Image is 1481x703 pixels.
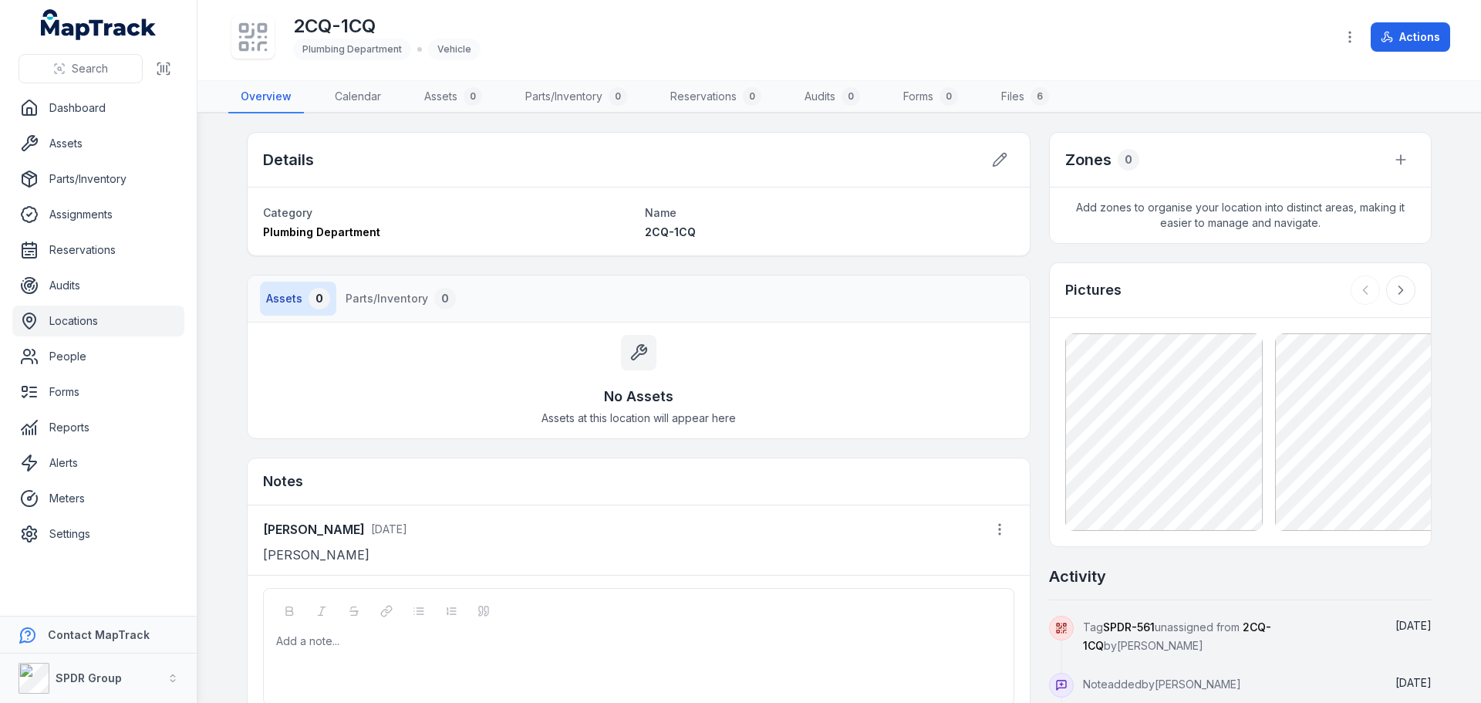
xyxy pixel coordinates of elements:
[12,412,184,443] a: Reports
[428,39,481,60] div: Vehicle
[12,199,184,230] a: Assignments
[513,81,639,113] a: Parts/Inventory0
[464,87,482,106] div: 0
[1103,620,1155,634] span: SPDR-561
[1083,678,1241,691] span: Note added by [PERSON_NAME]
[891,81,970,113] a: Forms0
[743,87,761,106] div: 0
[1065,149,1112,171] h2: Zones
[645,225,696,238] span: 2CQ-1CQ
[322,81,393,113] a: Calendar
[260,282,336,316] button: Assets0
[1065,279,1122,301] h3: Pictures
[609,87,627,106] div: 0
[339,282,462,316] button: Parts/Inventory0
[12,270,184,301] a: Audits
[1395,676,1432,689] span: [DATE]
[940,87,958,106] div: 0
[12,306,184,336] a: Locations
[1118,149,1139,171] div: 0
[309,288,330,309] div: 0
[12,519,184,549] a: Settings
[263,225,380,238] span: Plumbing Department
[72,61,108,76] span: Search
[1031,87,1049,106] div: 6
[48,628,150,641] strong: Contact MapTrack
[12,235,184,265] a: Reservations
[645,206,676,219] span: Name
[12,164,184,194] a: Parts/Inventory
[371,522,407,536] time: 10/09/2025, 6:16:20 am
[412,81,494,113] a: Assets0
[12,128,184,159] a: Assets
[842,87,860,106] div: 0
[228,81,304,113] a: Overview
[12,341,184,372] a: People
[12,448,184,478] a: Alerts
[293,14,481,39] h1: 2CQ-1CQ
[792,81,872,113] a: Audits0
[541,411,736,426] span: Assets at this location will appear here
[12,377,184,407] a: Forms
[371,522,407,536] span: [DATE]
[12,93,184,123] a: Dashboard
[19,54,143,83] button: Search
[1395,619,1432,632] span: [DATE]
[263,149,314,171] h2: Details
[302,43,402,55] span: Plumbing Department
[604,386,673,407] h3: No Assets
[1050,188,1431,243] span: Add zones to organise your location into distinct areas, making it easier to manage and navigate.
[434,288,456,309] div: 0
[263,206,312,219] span: Category
[1395,619,1432,632] time: 06/10/2025, 1:23:32 pm
[56,671,122,684] strong: SPDR Group
[1395,676,1432,689] time: 10/09/2025, 6:16:20 am
[263,544,1014,566] p: [PERSON_NAME]
[989,81,1061,113] a: Files6
[1083,620,1271,652] span: Tag unassigned from by [PERSON_NAME]
[1049,566,1106,587] h2: Activity
[658,81,774,113] a: Reservations0
[12,483,184,514] a: Meters
[1371,22,1450,52] button: Actions
[263,471,303,492] h3: Notes
[41,9,157,40] a: MapTrack
[263,520,365,539] strong: [PERSON_NAME]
